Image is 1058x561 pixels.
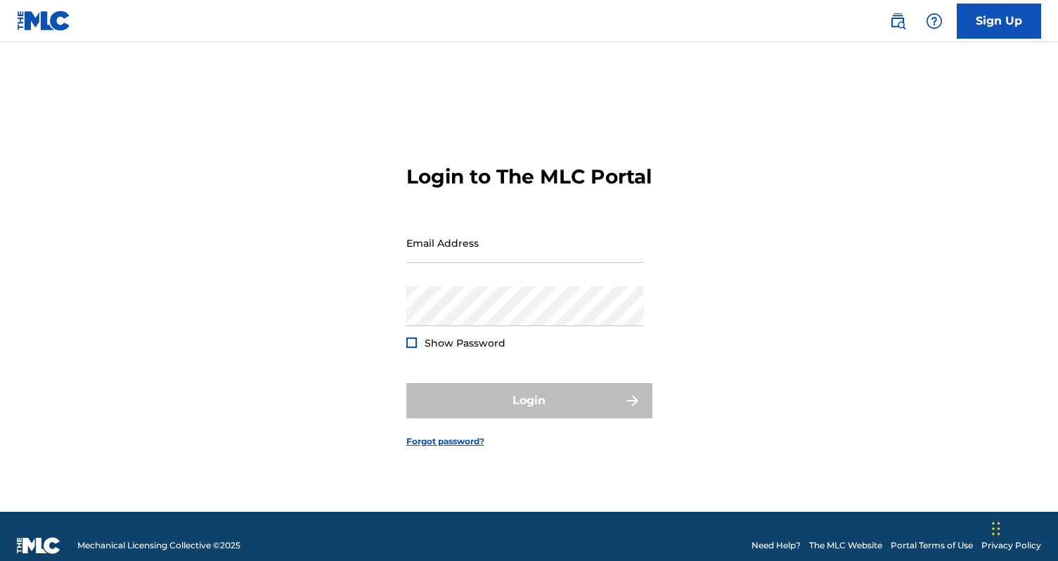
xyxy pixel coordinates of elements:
[77,539,240,552] span: Mechanical Licensing Collective © 2025
[957,4,1041,39] a: Sign Up
[988,494,1058,561] iframe: Chat Widget
[920,7,948,35] div: Help
[889,13,906,30] img: search
[891,539,973,552] a: Portal Terms of Use
[17,11,71,31] img: MLC Logo
[406,165,652,189] h3: Login to The MLC Portal
[926,13,943,30] img: help
[406,435,484,448] a: Forgot password?
[425,337,505,349] span: Show Password
[809,539,882,552] a: The MLC Website
[884,7,912,35] a: Public Search
[751,539,801,552] a: Need Help?
[981,539,1041,552] a: Privacy Policy
[992,508,1000,550] div: Drag
[17,537,60,554] img: logo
